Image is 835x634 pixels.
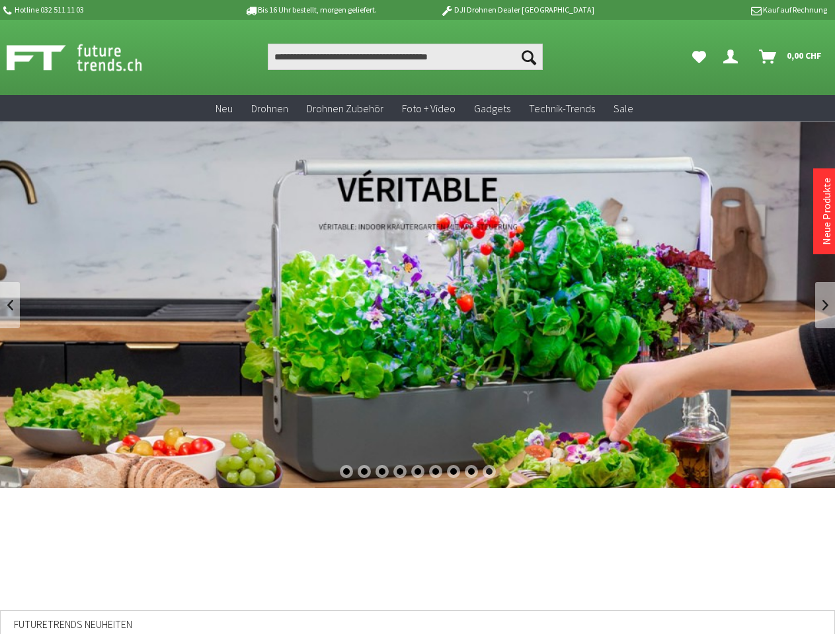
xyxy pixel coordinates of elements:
[393,465,407,478] div: 4
[520,95,604,122] a: Technik-Trends
[206,95,242,122] a: Neu
[411,465,424,478] div: 5
[242,95,298,122] a: Drohnen
[402,102,456,115] span: Foto + Video
[376,465,389,478] div: 3
[604,95,643,122] a: Sale
[7,41,171,74] img: Shop Futuretrends - zur Startseite wechseln
[447,465,460,478] div: 7
[614,102,633,115] span: Sale
[393,95,465,122] a: Foto + Video
[340,465,353,478] div: 1
[465,465,478,478] div: 8
[208,2,414,18] p: Bis 16 Uhr bestellt, morgen geliefert.
[621,2,827,18] p: Kauf auf Rechnung
[414,2,620,18] p: DJI Drohnen Dealer [GEOGRAPHIC_DATA]
[251,102,288,115] span: Drohnen
[1,2,208,18] p: Hotline 032 511 11 03
[474,102,510,115] span: Gadgets
[358,465,371,478] div: 2
[529,102,595,115] span: Technik-Trends
[754,44,828,70] a: Warenkorb
[465,95,520,122] a: Gadgets
[718,44,748,70] a: Dein Konto
[820,178,833,245] a: Neue Produkte
[298,95,393,122] a: Drohnen Zubehör
[216,102,233,115] span: Neu
[787,45,822,66] span: 0,00 CHF
[483,465,496,478] div: 9
[686,44,713,70] a: Meine Favoriten
[515,44,543,70] button: Suchen
[429,465,442,478] div: 6
[268,44,543,70] input: Produkt, Marke, Kategorie, EAN, Artikelnummer…
[307,102,383,115] span: Drohnen Zubehör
